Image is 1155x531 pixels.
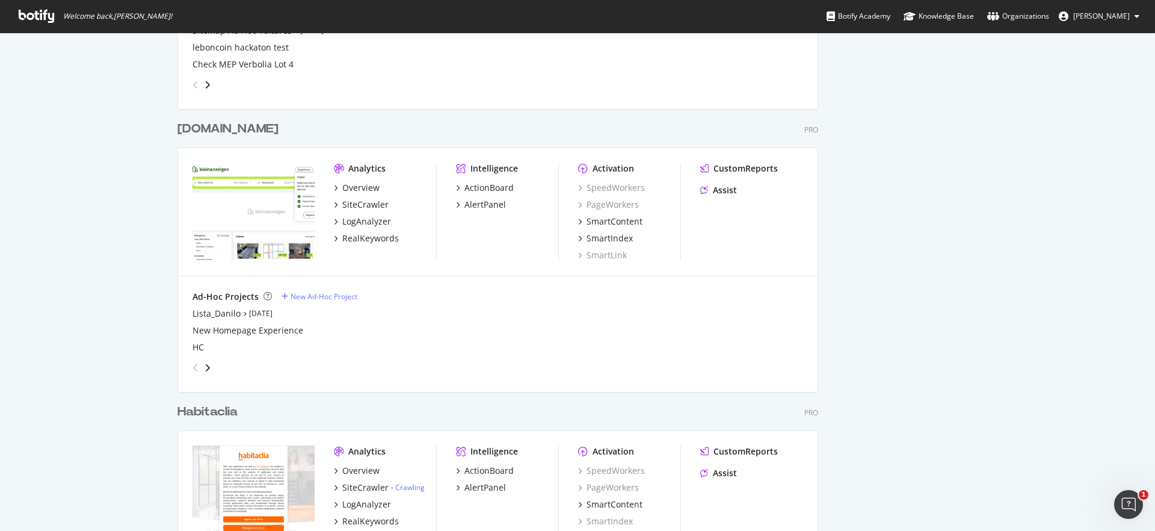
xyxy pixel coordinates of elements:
[395,482,425,492] a: Crawling
[177,120,283,138] a: [DOMAIN_NAME]
[1049,7,1149,26] button: [PERSON_NAME]
[578,249,627,261] a: SmartLink
[578,482,639,494] a: PageWorkers
[713,163,778,175] div: CustomReports
[177,403,238,421] div: Habitaclia
[470,446,518,458] div: Intelligence
[348,163,386,175] div: Analytics
[334,182,380,194] a: Overview
[904,10,974,22] div: Knowledge Base
[192,341,204,353] a: HC
[1073,11,1130,21] span: Marta Leira Gomez
[342,498,391,511] div: LogAnalyzer
[177,120,279,138] div: [DOMAIN_NAME]
[827,10,890,22] div: Botify Academy
[1139,490,1148,500] span: 1
[192,163,315,260] img: Kleinanzeigen.de
[700,467,737,479] a: Assist
[587,232,633,244] div: SmartIndex
[334,482,425,494] a: SiteCrawler- Crawling
[578,182,645,194] a: SpeedWorkers
[578,465,645,477] a: SpeedWorkers
[334,515,399,527] a: RealKeywords
[203,362,212,374] div: angle-right
[587,498,642,511] div: SmartContent
[713,184,737,196] div: Assist
[700,184,737,196] a: Assist
[63,11,172,21] span: Welcome back, [PERSON_NAME] !
[456,465,514,477] a: ActionBoard
[188,358,203,377] div: angle-left
[342,515,399,527] div: RealKeywords
[249,308,273,318] a: [DATE]
[593,446,634,458] div: Activation
[804,125,818,135] div: Pro
[578,199,639,211] a: PageWorkers
[593,163,634,175] div: Activation
[192,308,241,320] a: Lista_Danilo
[578,232,633,244] a: SmartIndex
[192,42,289,54] a: leboncoin hackaton test
[587,216,642,228] div: SmartContent
[334,498,391,511] a: LogAnalyzer
[578,515,633,527] a: SmartIndex
[203,79,212,91] div: angle-right
[334,465,380,477] a: Overview
[456,199,506,211] a: AlertPanel
[700,163,778,175] a: CustomReports
[282,291,357,302] a: New Ad-Hoc Project
[456,482,506,494] a: AlertPanel
[342,482,389,494] div: SiteCrawler
[470,163,518,175] div: Intelligence
[177,403,242,421] a: Habitaclia
[578,498,642,511] a: SmartContent
[578,216,642,228] a: SmartContent
[192,58,294,70] a: Check MEP Verbolia Lot 4
[987,10,1049,22] div: Organizations
[464,182,514,194] div: ActionBoard
[804,408,818,418] div: Pro
[464,199,506,211] div: AlertPanel
[464,465,514,477] div: ActionBoard
[342,216,391,228] div: LogAnalyzer
[334,232,399,244] a: RealKeywords
[456,182,514,194] a: ActionBoard
[348,446,386,458] div: Analytics
[192,324,303,337] a: New Homepage Experience
[342,182,380,194] div: Overview
[464,482,506,494] div: AlertPanel
[342,232,399,244] div: RealKeywords
[1114,490,1143,519] iframe: Intercom live chat
[291,291,357,302] div: New Ad-Hoc Project
[342,199,389,211] div: SiteCrawler
[188,75,203,95] div: angle-left
[342,465,380,477] div: Overview
[334,216,391,228] a: LogAnalyzer
[700,446,778,458] a: CustomReports
[334,199,389,211] a: SiteCrawler
[391,482,425,492] div: -
[713,467,737,479] div: Assist
[713,446,778,458] div: CustomReports
[192,291,259,303] div: Ad-Hoc Projects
